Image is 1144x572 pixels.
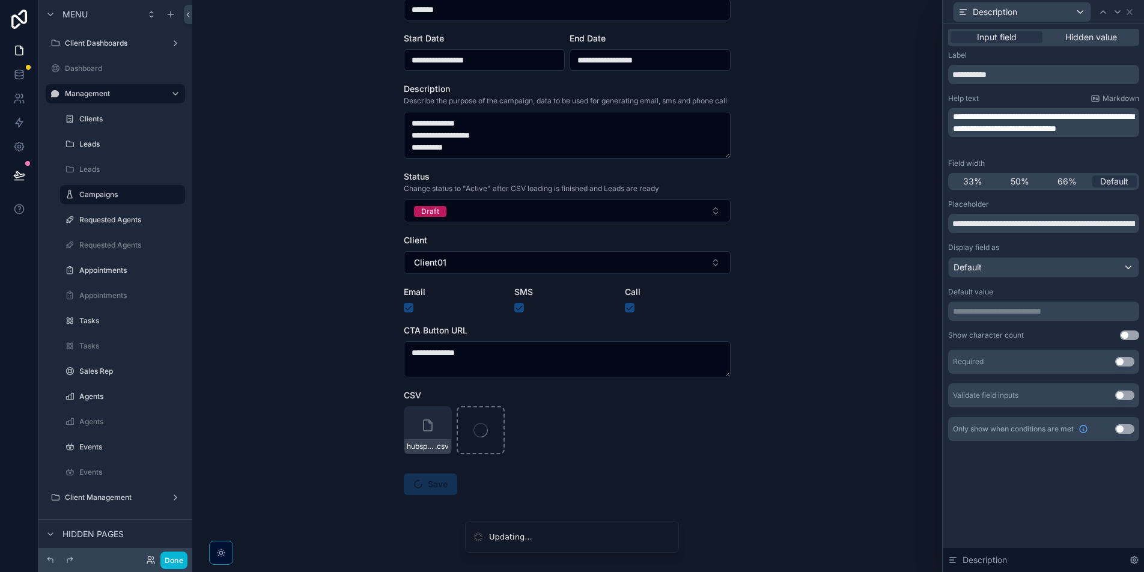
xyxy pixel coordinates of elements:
label: Tasks [79,341,183,351]
a: Dashboard [46,59,185,78]
label: Dashboard [65,64,183,73]
a: Events [60,437,185,457]
a: Client Management [46,488,185,507]
a: Support Ticket [46,513,185,532]
a: Appointments [60,261,185,280]
label: Requested Agents [79,215,183,225]
a: Clients [60,109,185,129]
label: Agents [79,417,183,427]
label: Clients [79,114,183,124]
label: Client Dashboards [65,38,166,48]
a: Tasks [60,311,185,330]
div: Validate field inputs [953,391,1018,400]
label: Label [948,50,967,60]
a: Sales Rep [60,362,185,381]
label: Field width [948,159,985,168]
span: Input field [977,31,1017,43]
label: Leads [79,139,183,149]
span: 50% [1011,175,1029,187]
label: Events [79,467,183,477]
span: Call [625,287,640,297]
span: 33% [963,175,982,187]
label: Placeholder [948,199,989,209]
button: Select Button [404,199,731,222]
span: Client01 [414,257,446,269]
span: Change status to "Active" after CSV loading is finished and Leads are ready [404,184,659,193]
label: Default value [948,287,993,297]
span: 66% [1057,175,1077,187]
a: Tasks [60,336,185,356]
a: Markdown [1091,94,1139,103]
div: Show character count [948,330,1024,340]
span: Markdown [1103,94,1139,103]
a: Appointments [60,286,185,305]
div: Draft [421,206,439,217]
button: Description [953,2,1091,22]
label: Tasks [79,316,183,326]
label: Appointments [79,266,183,275]
a: Leads [60,135,185,154]
span: Default [1100,175,1128,187]
span: Only show when conditions are met [953,424,1074,434]
span: Email [404,287,425,297]
a: Agents [60,387,185,406]
span: Start Date [404,33,444,43]
button: Default [948,257,1139,278]
span: Description [404,84,450,94]
label: Leads [79,165,183,174]
div: scrollable content [948,108,1139,137]
label: Agents [79,392,183,401]
a: Client Dashboards [46,34,185,53]
span: Status [404,171,430,181]
span: Client [404,235,427,245]
a: Requested Agents [60,236,185,255]
a: Events [60,463,185,482]
label: Display field as [948,243,999,252]
a: Leads [60,160,185,179]
button: Done [160,552,187,569]
label: Requested Agents [79,240,183,250]
a: Campaigns [60,185,185,204]
span: Description [963,554,1007,566]
span: Hidden pages [62,528,124,540]
a: Management [46,84,185,103]
label: Support Ticket [65,518,183,528]
span: hubspot_import_test [407,442,435,451]
label: Client Management [65,493,166,502]
span: Hidden value [1065,31,1117,43]
label: Events [79,442,183,452]
label: Sales Rep [79,367,183,376]
span: CSV [404,390,421,400]
span: Description [973,6,1017,18]
a: Requested Agents [60,210,185,230]
button: Select Button [404,251,731,274]
span: Describe the purpose of the campaign, data to be used for generating email, sms and phone call [404,96,727,106]
span: Default [954,261,982,273]
label: Appointments [79,291,183,300]
label: Help text [948,94,979,103]
a: Agents [60,412,185,431]
span: End Date [570,33,606,43]
div: Required [953,357,984,367]
span: Menu [62,8,88,20]
div: Updating... [489,531,532,543]
span: .csv [435,442,449,451]
label: Management [65,89,161,99]
span: SMS [514,287,533,297]
label: Campaigns [79,190,178,199]
span: CTA Button URL [404,325,467,335]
